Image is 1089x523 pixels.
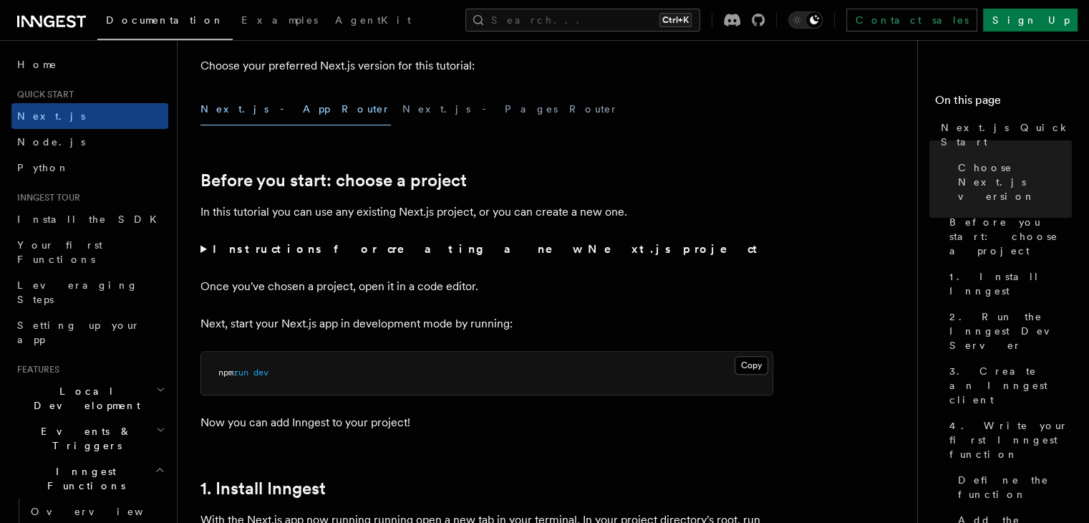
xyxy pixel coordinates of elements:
[11,155,168,181] a: Python
[241,14,318,26] span: Examples
[200,171,467,191] a: Before you start: choose a project
[11,129,168,155] a: Node.js
[17,57,57,72] span: Home
[941,120,1072,149] span: Next.js Quick Start
[944,413,1072,467] a: 4. Write your first Inngest function
[944,304,1072,358] a: 2. Run the Inngest Dev Server
[935,92,1072,115] h4: On this page
[253,368,268,378] span: dev
[11,272,168,312] a: Leveraging Steps
[11,364,59,375] span: Features
[200,277,773,297] p: Once you've chosen a project, open it in a code editor.
[659,13,692,27] kbd: Ctrl+K
[465,9,700,32] button: Search...Ctrl+K
[949,269,1072,298] span: 1. Install Inngest
[11,232,168,272] a: Your first Functions
[17,110,85,122] span: Next.js
[233,4,326,39] a: Examples
[11,464,155,493] span: Inngest Functions
[11,312,168,352] a: Setting up your app
[200,413,773,433] p: Now you can add Inngest to your project!
[11,418,168,459] button: Events & Triggers
[788,11,823,29] button: Toggle dark mode
[11,206,168,232] a: Install the SDK
[17,136,85,148] span: Node.js
[952,155,1072,209] a: Choose Next.js version
[200,56,773,76] p: Choose your preferred Next.js version for this tutorial:
[952,467,1072,507] a: Define the function
[949,215,1072,258] span: Before you start: choose a project
[11,424,156,453] span: Events & Triggers
[200,93,391,125] button: Next.js - App Router
[949,418,1072,461] span: 4. Write your first Inngest function
[200,314,773,334] p: Next, start your Next.js app in development mode by running:
[233,368,248,378] span: run
[11,384,156,413] span: Local Development
[402,93,619,125] button: Next.js - Pages Router
[958,473,1072,502] span: Define the function
[935,115,1072,155] a: Next.js Quick Start
[11,378,168,418] button: Local Development
[218,368,233,378] span: npm
[944,209,1072,264] a: Before you start: choose a project
[949,364,1072,407] span: 3. Create an Inngest client
[200,479,326,499] a: 1. Install Inngest
[213,242,763,256] strong: Instructions for creating a new Next.js project
[106,14,224,26] span: Documentation
[200,239,773,259] summary: Instructions for creating a new Next.js project
[200,202,773,222] p: In this tutorial you can use any existing Next.js project, or you can create a new one.
[31,506,178,517] span: Overview
[335,14,411,26] span: AgentKit
[97,4,233,40] a: Documentation
[17,320,140,345] span: Setting up your app
[17,213,165,225] span: Install the SDK
[326,4,420,39] a: AgentKit
[949,310,1072,352] span: 2. Run the Inngest Dev Server
[11,52,168,77] a: Home
[958,160,1072,203] span: Choose Next.js version
[944,264,1072,304] a: 1. Install Inngest
[11,89,74,100] span: Quick start
[983,9,1078,32] a: Sign Up
[11,459,168,499] button: Inngest Functions
[17,239,102,265] span: Your first Functions
[17,279,138,305] span: Leveraging Steps
[11,192,80,203] span: Inngest tour
[11,103,168,129] a: Next.js
[735,356,768,375] button: Copy
[17,162,69,173] span: Python
[944,358,1072,413] a: 3. Create an Inngest client
[846,9,977,32] a: Contact sales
